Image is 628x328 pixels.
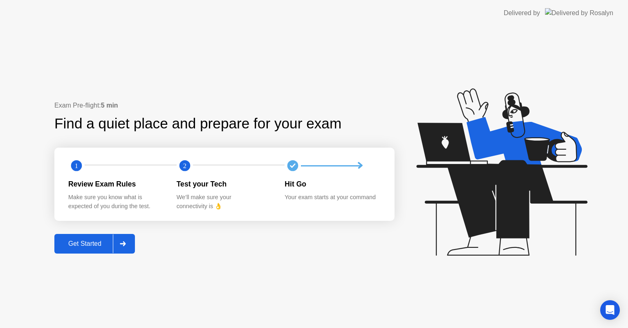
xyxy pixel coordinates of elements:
button: Get Started [54,234,135,254]
div: Delivered by [504,8,540,18]
text: 2 [183,162,186,170]
div: Your exam starts at your command [285,193,380,202]
div: Hit Go [285,179,380,189]
div: Review Exam Rules [68,179,164,189]
div: Open Intercom Messenger [600,300,620,320]
text: 1 [75,162,78,170]
img: Delivered by Rosalyn [545,8,613,18]
div: Find a quiet place and prepare for your exam [54,113,343,135]
div: Make sure you know what is expected of you during the test. [68,193,164,211]
div: Exam Pre-flight: [54,101,395,110]
div: We’ll make sure your connectivity is 👌 [177,193,272,211]
div: Test your Tech [177,179,272,189]
b: 5 min [101,102,118,109]
div: Get Started [57,240,113,247]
